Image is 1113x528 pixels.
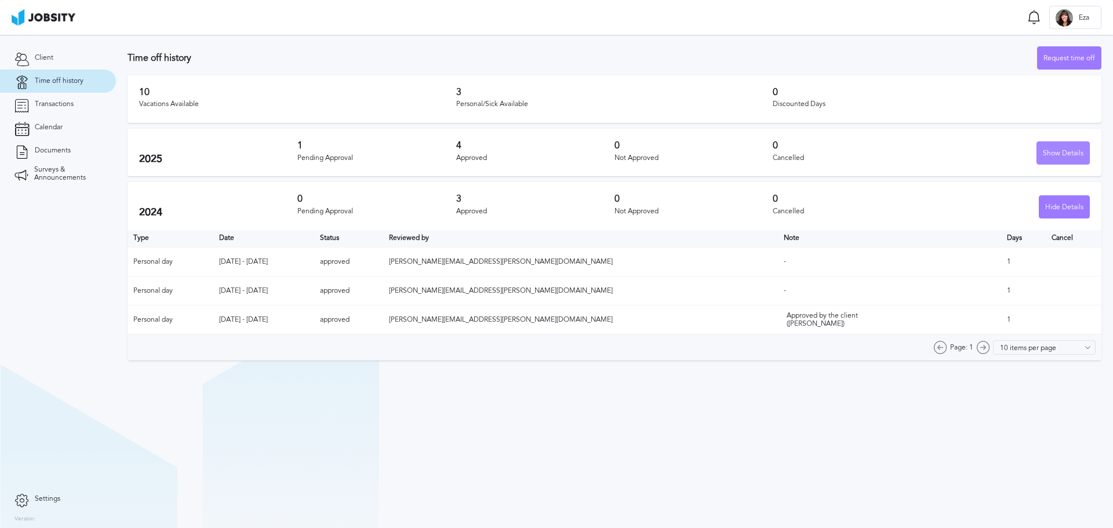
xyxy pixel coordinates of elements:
td: 1 [1001,305,1046,334]
h3: Time off history [128,53,1037,63]
div: Approved [456,154,614,162]
td: Personal day [128,305,213,334]
h3: 3 [456,87,773,97]
button: EEza [1049,6,1101,29]
span: Settings [35,495,60,503]
span: Surveys & Announcements [34,166,101,182]
td: approved [314,305,383,334]
label: Version: [14,516,36,523]
h2: 2025 [139,153,297,165]
div: Vacations Available [139,100,456,108]
h3: 0 [773,87,1090,97]
div: Pending Approval [297,154,456,162]
h3: 10 [139,87,456,97]
div: Request time off [1038,47,1101,70]
th: Cancel [1046,230,1101,247]
h3: 0 [773,194,931,204]
th: Toggle SortBy [314,230,383,247]
span: [PERSON_NAME][EMAIL_ADDRESS][PERSON_NAME][DOMAIN_NAME] [389,257,613,265]
h3: 0 [614,194,773,204]
td: approved [314,247,383,276]
div: Approved by the client ([PERSON_NAME]) [787,312,903,328]
h3: 3 [456,194,614,204]
td: approved [314,276,383,305]
div: Cancelled [773,154,931,162]
button: Hide Details [1039,195,1090,219]
h3: 0 [614,140,773,151]
td: 1 [1001,276,1046,305]
div: Discounted Days [773,100,1090,108]
img: ab4bad089aa723f57921c736e9817d99.png [12,9,75,26]
th: Toggle SortBy [778,230,1002,247]
td: [DATE] - [DATE] [213,247,314,276]
h3: 1 [297,140,456,151]
span: - [784,257,786,265]
div: E [1056,9,1073,27]
h3: 4 [456,140,614,151]
th: Toggle SortBy [383,230,778,247]
th: Type [128,230,213,247]
div: Not Approved [614,154,773,162]
h3: 0 [773,140,931,151]
div: Approved [456,207,614,216]
span: Calendar [35,123,63,132]
td: [DATE] - [DATE] [213,276,314,305]
button: Request time off [1037,46,1101,70]
span: [PERSON_NAME][EMAIL_ADDRESS][PERSON_NAME][DOMAIN_NAME] [389,315,613,323]
span: [PERSON_NAME][EMAIL_ADDRESS][PERSON_NAME][DOMAIN_NAME] [389,286,613,294]
span: Eza [1073,14,1095,22]
div: Not Approved [614,207,773,216]
div: Cancelled [773,207,931,216]
span: Time off history [35,77,83,85]
td: 1 [1001,247,1046,276]
td: Personal day [128,276,213,305]
div: Pending Approval [297,207,456,216]
span: - [784,286,786,294]
td: [DATE] - [DATE] [213,305,314,334]
div: Hide Details [1039,196,1089,219]
span: Transactions [35,100,74,108]
span: Page: 1 [950,344,973,352]
button: Show Details [1036,141,1090,165]
span: Documents [35,147,71,155]
th: Toggle SortBy [213,230,314,247]
span: Client [35,54,53,62]
div: Personal/Sick Available [456,100,773,108]
h2: 2024 [139,206,297,219]
td: Personal day [128,247,213,276]
div: Show Details [1037,142,1089,165]
th: Days [1001,230,1046,247]
h3: 0 [297,194,456,204]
